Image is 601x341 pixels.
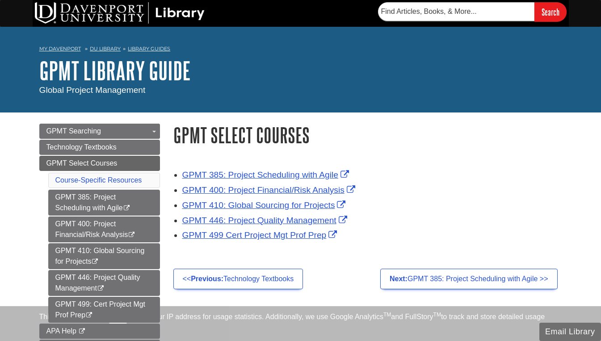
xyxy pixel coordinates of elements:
[46,143,117,151] span: Technology Textbooks
[78,329,86,334] i: This link opens in a new window
[182,185,357,195] a: Link opens in new window
[539,323,601,341] button: Email Library
[48,216,160,242] a: GPMT 400: Project Financial/Risk Analysis
[39,124,160,139] a: GPMT Searching
[46,327,76,335] span: APA Help
[39,85,146,95] span: Global Project Management
[123,205,130,211] i: This link opens in a new window
[48,243,160,269] a: GPMT 410: Global Sourcing for Projects
[191,275,223,283] strong: Previous:
[39,156,160,171] a: GPMT Select Courses
[48,297,160,323] a: GPMT 499: Cert Project Mgt Prof Prep
[39,312,562,336] div: This site uses cookies and records your IP address for usage statistics. Additionally, we use Goo...
[39,45,81,53] a: My Davenport
[390,275,408,283] strong: Next:
[39,324,160,339] a: APA Help
[128,232,135,238] i: This link opens in a new window
[48,270,160,296] a: GPMT 446: Project Quality Management
[534,2,567,21] input: Search
[91,259,99,265] i: This link opens in a new window
[182,170,351,179] a: Link opens in new window
[97,286,105,291] i: This link opens in a new window
[90,46,121,52] a: DU Library
[380,269,558,289] a: Next:GPMT 385: Project Scheduling with Agile >>
[85,312,93,318] i: This link opens in a new window
[378,2,534,21] input: Find Articles, Books, & More...
[39,140,160,155] a: Technology Textbooks
[383,312,391,318] sup: TM
[48,190,160,216] a: GPMT 385: Project Scheduling with Agile
[46,127,101,135] span: GPMT Searching
[46,159,118,167] span: GPMT Select Courses
[182,200,348,210] a: Link opens in new window
[173,269,303,289] a: <<Previous:Technology Textbooks
[39,57,191,84] a: GPMT Library Guide
[35,2,205,24] img: DU Library
[182,230,340,240] a: Link opens in new window
[128,46,170,52] a: Library Guides
[55,176,142,184] a: Course-Specific Resources
[39,43,562,57] nav: breadcrumb
[433,312,441,318] sup: TM
[378,2,567,21] form: Searches DU Library's articles, books, and more
[182,216,349,225] a: Link opens in new window
[173,124,562,146] h1: GPMT Select Courses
